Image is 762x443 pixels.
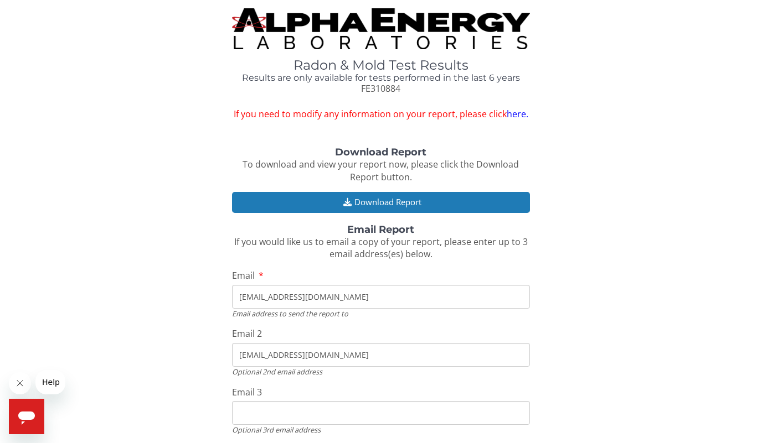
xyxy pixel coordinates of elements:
span: FE310884 [361,82,400,95]
h1: Radon & Mold Test Results [232,58,530,72]
img: TightCrop.jpg [232,8,530,49]
button: Download Report [232,192,530,212]
div: Email address to send the report to [232,309,530,319]
span: If you would like us to email a copy of your report, please enter up to 3 email address(es) below. [234,236,528,260]
span: Email 3 [232,386,262,398]
span: Email [232,269,255,282]
iframe: Button to launch messaging window [9,399,44,434]
iframe: Message from company [35,370,65,394]
span: If you need to modify any information on your report, please click [232,108,530,121]
iframe: Close message [9,372,31,394]
div: Optional 3rd email address [232,425,530,435]
a: here. [507,108,528,120]
h4: Results are only available for tests performed in the last 6 years [232,73,530,83]
span: To download and view your report now, please click the Download Report button. [243,158,519,183]
strong: Download Report [335,146,426,158]
strong: Email Report [347,223,414,236]
span: Email 2 [232,327,262,340]
div: Optional 2nd email address [232,367,530,377]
